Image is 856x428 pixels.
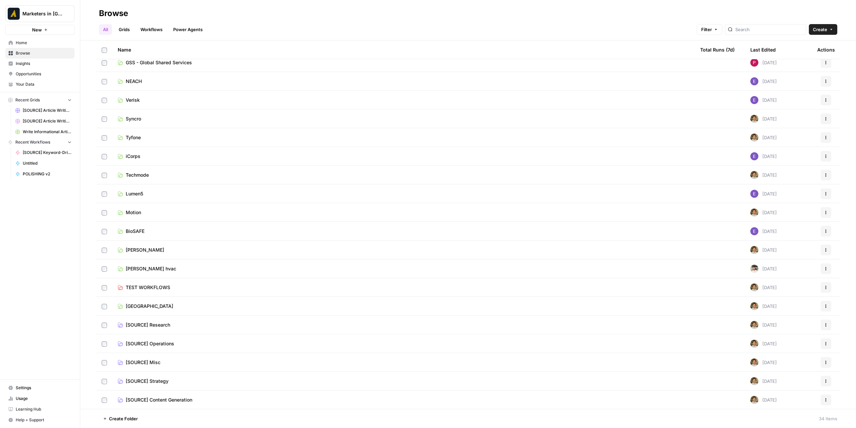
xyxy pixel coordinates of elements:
[126,303,173,310] span: [GEOGRAPHIC_DATA]
[126,59,192,66] span: GSS - Global Shared Services
[750,265,777,273] div: [DATE]
[809,24,837,35] button: Create
[118,97,689,103] a: Verisk
[126,340,174,347] span: [SOURCE] Operations
[750,171,758,179] img: 5zyzjh3tw4s3l6pe5wy4otrd1hyg
[5,393,75,404] a: Usage
[5,382,75,393] a: Settings
[126,397,192,403] span: [SOURCE] Content Generation
[99,413,142,424] button: Create Folder
[5,48,75,59] a: Browse
[750,152,758,160] img: fgkld43o89z7d2dcu0r80zen0lng
[15,139,50,145] span: Recent Workflows
[115,24,134,35] a: Grids
[23,160,72,166] span: Untitled
[126,153,140,160] span: iCorps
[750,283,777,291] div: [DATE]
[750,96,777,104] div: [DATE]
[118,134,689,141] a: Tyfone
[16,71,72,77] span: Opportunities
[136,24,167,35] a: Workflows
[750,96,758,104] img: fgkld43o89z7d2dcu0r80zen0lng
[819,415,837,422] div: 34 Items
[750,208,777,217] div: [DATE]
[750,283,758,291] img: 5zyzjh3tw4s3l6pe5wy4otrd1hyg
[118,172,689,178] a: Techmode
[5,69,75,79] a: Opportunities
[126,209,141,216] span: Motion
[118,78,689,85] a: NEACH
[118,322,689,328] a: [SOURCE] Research
[118,378,689,384] a: [SOURCE] Strategy
[750,134,777,142] div: [DATE]
[750,77,758,85] img: fgkld43o89z7d2dcu0r80zen0lng
[118,359,689,366] a: [SOURCE] Misc
[12,147,75,158] a: [SOURCE] Keyword-Driven Article: 1st Draft Writing
[16,396,72,402] span: Usage
[126,359,160,366] span: [SOURCE] Misc
[126,172,149,178] span: Techmode
[126,284,170,291] span: TEST WORKFLOWS
[5,137,75,147] button: Recent Workflows
[750,340,758,348] img: 5zyzjh3tw4s3l6pe5wy4otrd1hyg
[5,95,75,105] button: Recent Grids
[750,302,777,310] div: [DATE]
[697,24,722,35] button: Filter
[126,97,140,103] span: Verisk
[5,58,75,69] a: Insights
[12,116,75,126] a: [SOURCE] Article Writing-Transcript-Driven Article Grid
[99,8,128,19] div: Browse
[23,171,72,177] span: POLISHING v2
[118,247,689,253] a: [PERSON_NAME]
[750,115,758,123] img: 5zyzjh3tw4s3l6pe5wy4otrd1hyg
[118,397,689,403] a: [SOURCE] Content Generation
[5,415,75,425] button: Help + Support
[12,158,75,169] a: Untitled
[126,134,141,141] span: Tyfone
[750,152,777,160] div: [DATE]
[750,246,777,254] div: [DATE]
[118,265,689,272] a: [PERSON_NAME] hvac
[23,118,72,124] span: [SOURCE] Article Writing-Transcript-Driven Article Grid
[750,302,758,310] img: 5zyzjh3tw4s3l6pe5wy4otrd1hyg
[126,78,142,85] span: NEACH
[22,10,63,17] span: Marketers in [GEOGRAPHIC_DATA]
[16,81,72,87] span: Your Data
[23,150,72,156] span: [SOURCE] Keyword-Driven Article: 1st Draft Writing
[5,5,75,22] button: Workspace: Marketers in Demand
[5,25,75,35] button: New
[23,107,72,113] span: [SOURCE] Article Writing - Keyword-Driven Articles Grid
[5,37,75,48] a: Home
[750,77,777,85] div: [DATE]
[750,190,758,198] img: fgkld43o89z7d2dcu0r80zen0lng
[118,153,689,160] a: iCorps
[16,50,72,56] span: Browse
[750,208,758,217] img: 5zyzjh3tw4s3l6pe5wy4otrd1hyg
[126,247,164,253] span: [PERSON_NAME]
[118,59,689,66] a: GSS - Global Shared Services
[750,134,758,142] img: 5zyzjh3tw4s3l6pe5wy4otrd1hyg
[16,40,72,46] span: Home
[750,340,777,348] div: [DATE]
[817,40,835,59] div: Actions
[16,385,72,391] span: Settings
[750,246,758,254] img: 5zyzjh3tw4s3l6pe5wy4otrd1hyg
[750,190,777,198] div: [DATE]
[126,265,176,272] span: [PERSON_NAME] hvac
[126,228,144,235] span: BioSAFE
[126,322,170,328] span: [SOURCE] Research
[700,40,735,59] div: Total Runs (7d)
[99,24,112,35] a: All
[750,265,758,273] img: 3yju8kyn2znwnw93b46w7rs9iqok
[12,105,75,116] a: [SOURCE] Article Writing - Keyword-Driven Articles Grid
[16,61,72,67] span: Insights
[32,26,42,33] span: New
[16,406,72,412] span: Learning Hub
[118,115,689,122] a: Syncro
[750,59,758,67] img: hxiazsy0ui0l8vjtjddbuo33fzgx
[750,377,777,385] div: [DATE]
[126,115,141,122] span: Syncro
[750,358,758,366] img: 5zyzjh3tw4s3l6pe5wy4otrd1hyg
[750,40,776,59] div: Last Edited
[5,79,75,90] a: Your Data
